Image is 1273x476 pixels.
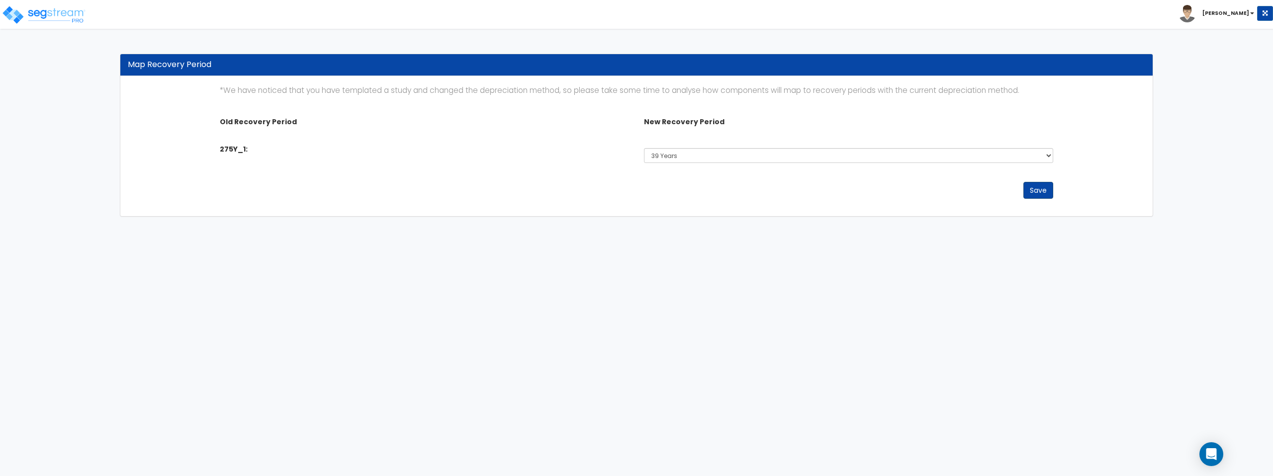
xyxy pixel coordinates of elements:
b: New Recovery Period [644,117,725,127]
div: Open Intercom Messenger [1199,442,1223,466]
b: [PERSON_NAME] [1202,9,1249,17]
b: Old Recovery Period [220,117,297,127]
button: Save [1023,182,1053,199]
img: logo_pro_r.png [1,5,86,25]
label: 275Y_1: [220,144,248,154]
div: Map Recovery Period [128,59,1145,71]
img: avatar.png [1179,5,1196,22]
p: *We have noticed that you have templated a study and changed the depreciation method, so please t... [220,84,1053,97]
